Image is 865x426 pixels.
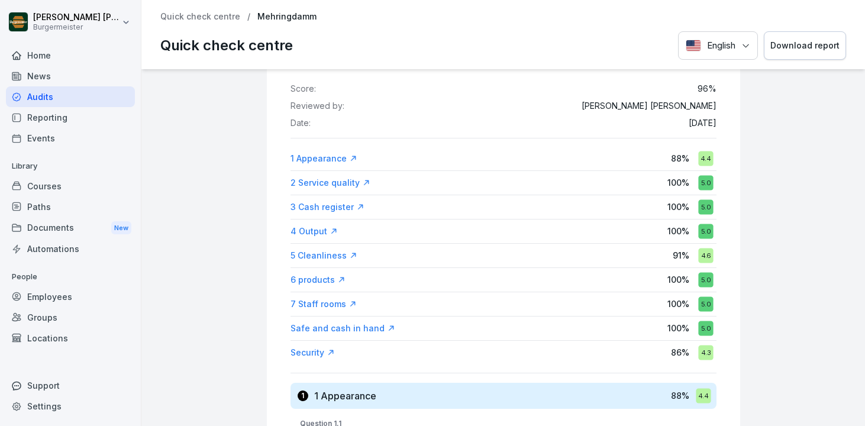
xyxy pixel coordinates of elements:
a: Employees [6,286,135,307]
a: Groups [6,307,135,328]
h3: 1 Appearance [314,389,376,402]
div: 5.0 [698,321,713,335]
div: 5.0 [698,224,713,238]
p: 88 % [671,152,689,164]
a: DocumentsNew [6,217,135,239]
div: Download report [770,39,840,52]
p: Mehringdamm [257,12,317,22]
p: 86 % [671,346,689,359]
p: 100 % [667,273,689,286]
img: English [686,40,701,51]
p: [DATE] [689,118,716,128]
div: 5.0 [698,175,713,190]
a: 7 Staff rooms [291,298,357,310]
div: Documents [6,217,135,239]
a: News [6,66,135,86]
div: 1 [298,390,308,401]
a: Courses [6,176,135,196]
div: Support [6,375,135,396]
p: 88 % [671,389,689,402]
p: [PERSON_NAME] [PERSON_NAME] [PERSON_NAME] [33,12,120,22]
div: 4.3 [698,345,713,360]
a: Locations [6,328,135,348]
div: 5.0 [698,272,713,287]
button: Language [678,31,758,60]
p: Date: [291,118,311,128]
a: Paths [6,196,135,217]
p: 100 % [667,176,689,189]
a: 1 Appearance [291,153,357,164]
a: Safe and cash in hand [291,322,395,334]
div: 5.0 [698,296,713,311]
p: 100 % [667,298,689,310]
a: Home [6,45,135,66]
a: Reporting [6,107,135,128]
p: 91 % [673,249,689,262]
a: Automations [6,238,135,259]
button: Download report [764,31,846,60]
a: Audits [6,86,135,107]
p: 100 % [667,225,689,237]
a: 2 Service quality [291,177,370,189]
a: 3 Cash register [291,201,364,213]
a: Security [291,347,335,359]
p: Quick check centre [160,35,293,56]
div: 4.6 [698,248,713,263]
p: 96 % [698,84,716,94]
div: 5.0 [698,199,713,214]
p: 100 % [667,201,689,213]
div: New [111,221,131,235]
a: 5 Cleanliness [291,250,357,262]
a: Events [6,128,135,149]
p: Score: [291,84,316,94]
p: Burgermeister [33,23,120,31]
p: / [247,12,250,22]
a: 4 Output [291,225,338,237]
p: English [707,39,735,53]
p: People [6,267,135,286]
p: [PERSON_NAME] [PERSON_NAME] [582,101,716,111]
p: Reviewed by: [291,101,344,111]
a: 6 products [291,274,346,286]
p: Library [6,157,135,176]
a: Settings [6,396,135,417]
a: Quick check centre [160,12,240,22]
div: 4.4 [696,388,711,403]
p: 100 % [667,322,689,334]
div: 4.4 [698,151,713,166]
